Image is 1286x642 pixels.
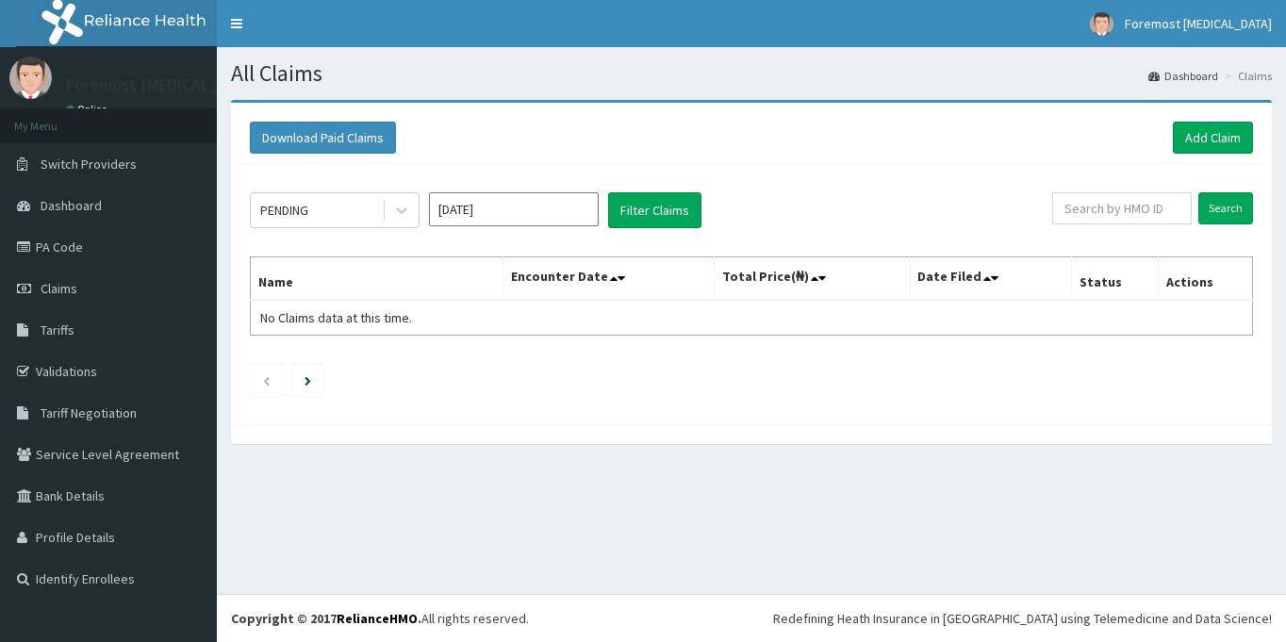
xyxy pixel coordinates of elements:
div: Redefining Heath Insurance in [GEOGRAPHIC_DATA] using Telemedicine and Data Science! [773,609,1272,628]
span: Dashboard [41,197,102,214]
th: Name [251,257,503,301]
img: User Image [1090,12,1113,36]
th: Status [1071,257,1158,301]
a: RelianceHMO [337,610,418,627]
span: Tariff Negotiation [41,404,137,421]
input: Select Month and Year [429,192,599,226]
button: Download Paid Claims [250,122,396,154]
span: Claims [41,280,77,297]
a: Add Claim [1173,122,1253,154]
a: Online [66,103,111,116]
span: Tariffs [41,321,74,338]
a: Next page [305,371,311,388]
button: Filter Claims [608,192,701,228]
strong: Copyright © 2017 . [231,610,421,627]
footer: All rights reserved. [217,594,1286,642]
span: Foremost [MEDICAL_DATA] [1125,15,1272,32]
img: User Image [9,57,52,99]
th: Total Price(₦) [714,257,909,301]
span: Switch Providers [41,156,137,173]
a: Dashboard [1148,68,1218,84]
h1: All Claims [231,61,1272,86]
p: Foremost [MEDICAL_DATA] [66,76,264,93]
th: Date Filed [909,257,1071,301]
li: Claims [1220,68,1272,84]
th: Encounter Date [503,257,714,301]
div: PENDING [260,201,308,220]
a: Previous page [262,371,271,388]
input: Search by HMO ID [1052,192,1192,224]
th: Actions [1159,257,1253,301]
input: Search [1198,192,1253,224]
span: No Claims data at this time. [260,309,412,326]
